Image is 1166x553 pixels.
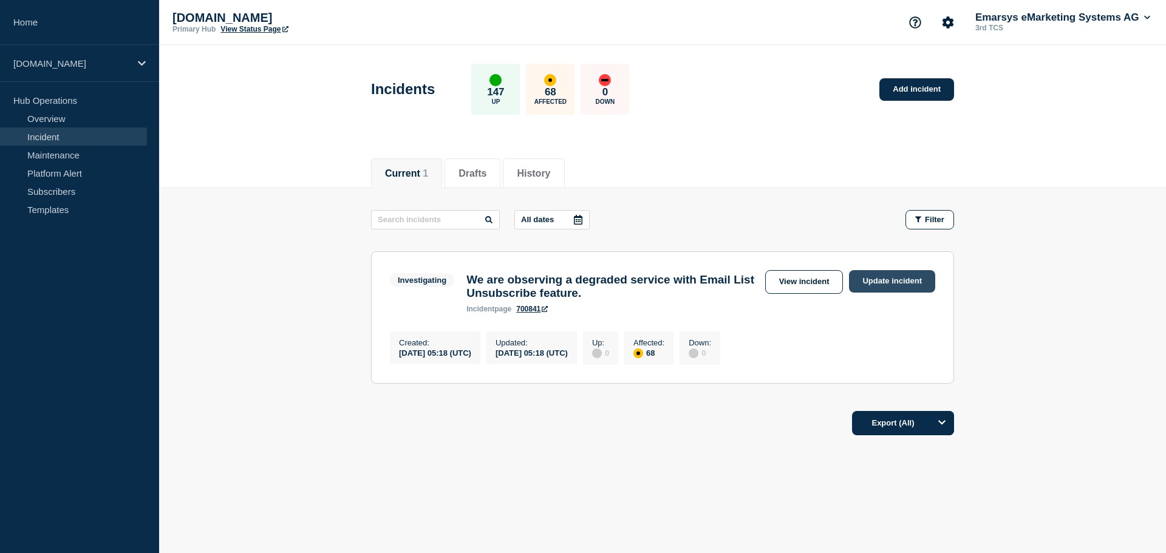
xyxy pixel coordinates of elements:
h3: We are observing a degraded service with Email List Unsubscribe feature. [466,273,759,300]
div: 0 [592,347,609,358]
p: Down : [689,338,711,347]
button: Export (All) [852,411,954,435]
p: 0 [602,86,608,98]
button: All dates [514,210,590,229]
p: All dates [521,215,554,224]
p: 68 [545,86,556,98]
div: disabled [592,348,602,358]
a: 700841 [516,305,548,313]
button: History [517,168,550,179]
span: incident [466,305,494,313]
div: [DATE] 05:18 (UTC) [399,347,471,358]
input: Search incidents [371,210,500,229]
button: Filter [905,210,954,229]
div: disabled [689,348,698,358]
a: Update incident [849,270,935,293]
p: [DOMAIN_NAME] [172,11,415,25]
p: Up : [592,338,609,347]
a: Add incident [879,78,954,101]
a: View incident [765,270,844,294]
span: 1 [423,168,428,178]
p: [DOMAIN_NAME] [13,58,130,69]
span: Filter [925,215,944,224]
button: Emarsys eMarketing Systems AG [973,12,1153,24]
p: Affected : [633,338,664,347]
p: 147 [487,86,504,98]
p: Down [596,98,615,105]
p: Created : [399,338,471,347]
p: Up [491,98,500,105]
div: affected [544,74,556,86]
div: 68 [633,347,664,358]
p: page [466,305,511,313]
div: down [599,74,611,86]
p: Primary Hub [172,25,216,33]
p: Updated : [496,338,568,347]
div: [DATE] 05:18 (UTC) [496,347,568,358]
p: Affected [534,98,567,105]
button: Account settings [935,10,961,35]
div: 0 [689,347,711,358]
button: Current 1 [385,168,428,179]
div: up [489,74,502,86]
span: Investigating [390,273,454,287]
p: 3rd TCS [973,24,1099,32]
a: View Status Page [220,25,288,33]
button: Options [930,411,954,435]
button: Support [902,10,928,35]
div: affected [633,348,643,358]
h1: Incidents [371,81,435,98]
button: Drafts [459,168,486,179]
